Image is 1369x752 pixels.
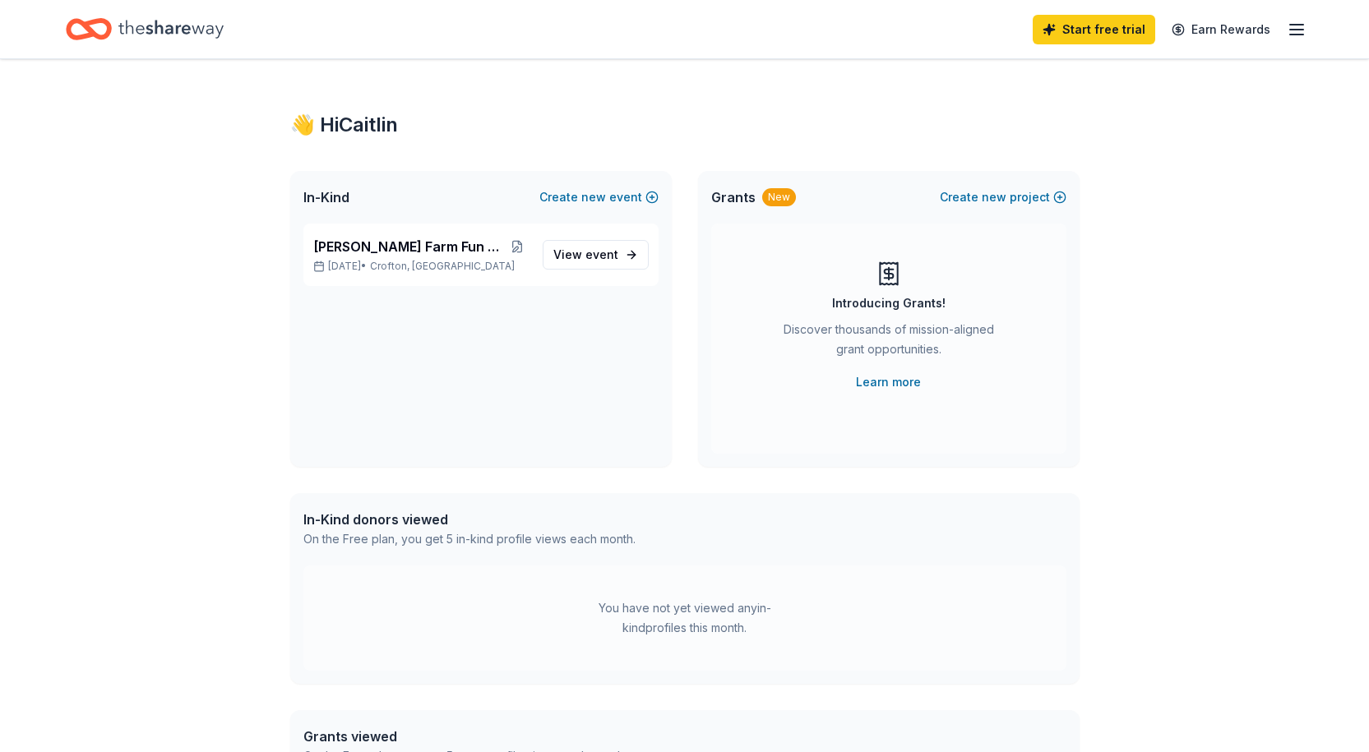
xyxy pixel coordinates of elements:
[762,188,796,206] div: New
[66,10,224,48] a: Home
[303,510,636,529] div: In-Kind donors viewed
[581,187,606,207] span: new
[1162,15,1280,44] a: Earn Rewards
[856,372,921,392] a: Learn more
[303,529,636,549] div: On the Free plan, you get 5 in-kind profile views each month.
[303,727,627,746] div: Grants viewed
[1033,15,1155,44] a: Start free trial
[313,237,506,256] span: [PERSON_NAME] Farm Fun Run and Walk
[585,247,618,261] span: event
[940,187,1066,207] button: Createnewproject
[303,187,349,207] span: In-Kind
[543,240,649,270] a: View event
[290,112,1080,138] div: 👋 Hi Caitlin
[539,187,659,207] button: Createnewevent
[313,260,530,273] p: [DATE] •
[711,187,756,207] span: Grants
[982,187,1006,207] span: new
[777,320,1001,366] div: Discover thousands of mission-aligned grant opportunities.
[553,245,618,265] span: View
[582,598,788,638] div: You have not yet viewed any in-kind profiles this month.
[370,260,515,273] span: Crofton, [GEOGRAPHIC_DATA]
[832,293,946,313] div: Introducing Grants!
